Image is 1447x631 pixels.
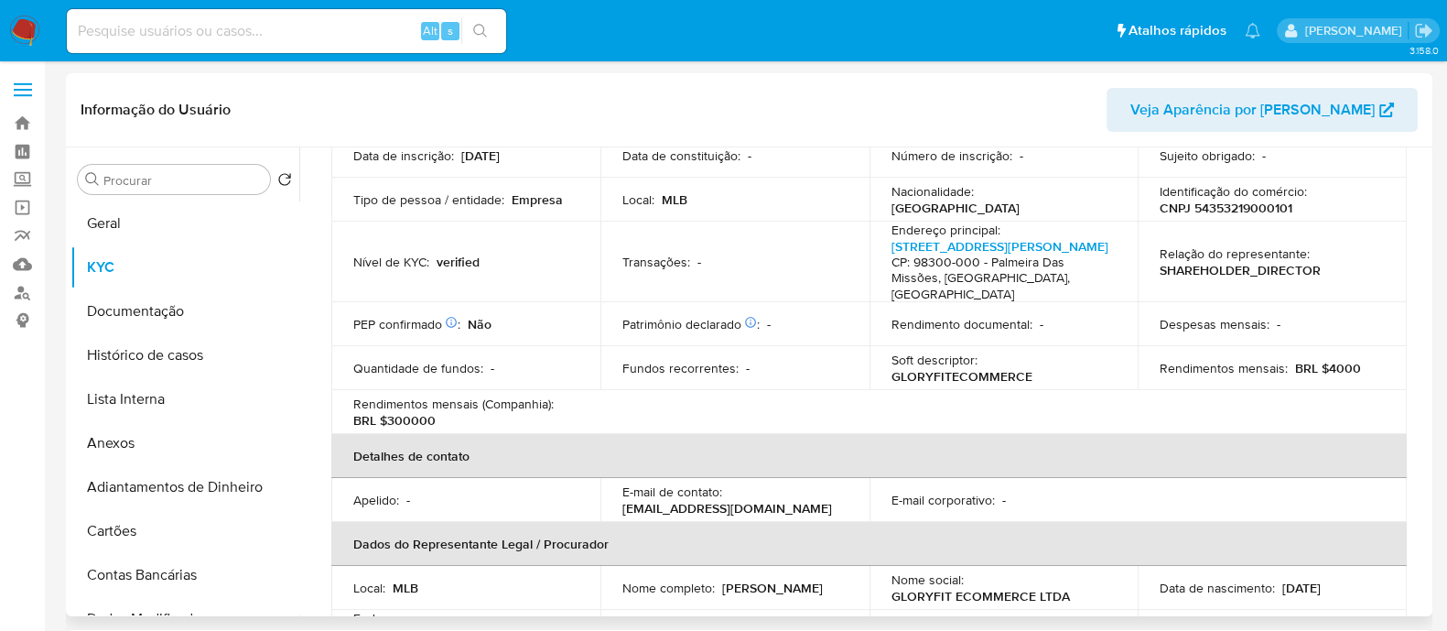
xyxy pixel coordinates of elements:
p: Empresa [512,191,563,208]
p: - [767,316,771,332]
span: Veja Aparência por [PERSON_NAME] [1130,88,1375,132]
button: Cartões [70,509,299,553]
p: Nome social : [891,571,964,588]
p: Data de nascimento : [1160,580,1275,596]
p: Local : [622,191,654,208]
span: Atalhos rápidos [1128,21,1226,40]
button: KYC [70,245,299,289]
p: [DATE] [461,147,500,164]
p: Apelido : [353,492,399,508]
span: s [448,22,453,39]
a: Sair [1414,21,1433,40]
p: CNPJ 54353219000101 [1160,200,1292,216]
p: Quantidade de fundos : [353,360,483,376]
p: - [748,147,751,164]
span: Alt [423,22,437,39]
h1: Informação do Usuário [81,101,231,119]
button: Documentação [70,289,299,333]
p: Sujeito obrigado : [1160,147,1255,164]
p: Identificação do comércio : [1160,183,1307,200]
p: - [1020,147,1023,164]
p: SHAREHOLDER_DIRECTOR [1160,262,1321,278]
button: Anexos [70,421,299,465]
button: Adiantamentos de Dinheiro [70,465,299,509]
p: - [1002,492,1006,508]
th: Dados do Representante Legal / Procurador [331,522,1407,566]
p: - [1277,316,1280,332]
p: PEP confirmado : [353,316,460,332]
p: BRL $4000 [1295,360,1361,376]
p: - [1262,147,1266,164]
input: Pesquise usuários ou casos... [67,19,506,43]
button: Contas Bancárias [70,553,299,597]
p: Nome completo : [622,580,715,596]
h4: CP: 98300-000 - Palmeira Das Missões, [GEOGRAPHIC_DATA], [GEOGRAPHIC_DATA] [891,255,1109,303]
p: Data de constituição : [622,147,740,164]
p: Tipo de pessoa / entidade : [353,191,504,208]
p: Local : [353,580,385,596]
p: Data de inscrição : [353,147,454,164]
p: MLB [662,191,687,208]
a: Notificações [1245,23,1260,38]
button: Geral [70,201,299,245]
th: Detalhes de contato [331,434,1407,478]
p: Rendimento documental : [891,316,1032,332]
p: GLORYFITECOMMERCE [891,368,1032,385]
p: MLB [393,580,418,596]
button: Histórico de casos [70,333,299,377]
p: Despesas mensais : [1160,316,1269,332]
button: Procurar [85,172,100,187]
p: Soft descriptor : [891,352,977,368]
p: - [491,360,494,376]
p: [DATE] [1282,580,1321,596]
p: [EMAIL_ADDRESS][DOMAIN_NAME] [622,500,832,517]
p: Patrimônio declarado : [622,316,760,332]
p: [PERSON_NAME] [722,580,823,596]
button: Lista Interna [70,377,299,421]
p: Fundos recorrentes : [622,360,739,376]
input: Procurar [103,172,263,189]
button: Retornar ao pedido padrão [277,172,292,192]
p: Número de inscrição : [891,147,1012,164]
p: Nacionalidade : [891,183,974,200]
p: Transações : [622,254,690,270]
p: Endereço : [353,610,411,626]
p: Endereço principal : [891,222,1000,238]
p: verified [437,254,480,270]
p: Rendimentos mensais (Companhia) : [353,396,554,412]
p: anna.almeida@mercadopago.com.br [1304,22,1408,39]
p: GLORYFIT ECOMMERCE LTDA [891,588,1070,604]
p: - [406,492,410,508]
p: - [697,254,701,270]
p: BRL $300000 [353,412,436,429]
p: Rendimentos mensais : [1160,360,1288,376]
button: search-icon [461,18,499,44]
p: Não [468,316,491,332]
p: [GEOGRAPHIC_DATA] [891,200,1020,216]
p: E-mail corporativo : [891,492,995,508]
p: E-mail de contato : [622,484,722,500]
p: - [746,360,750,376]
p: Nível de KYC : [353,254,429,270]
p: Relação do representante : [1160,245,1310,262]
button: Veja Aparência por [PERSON_NAME] [1107,88,1418,132]
a: [STREET_ADDRESS][PERSON_NAME] [891,237,1108,256]
p: - [1040,316,1043,332]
